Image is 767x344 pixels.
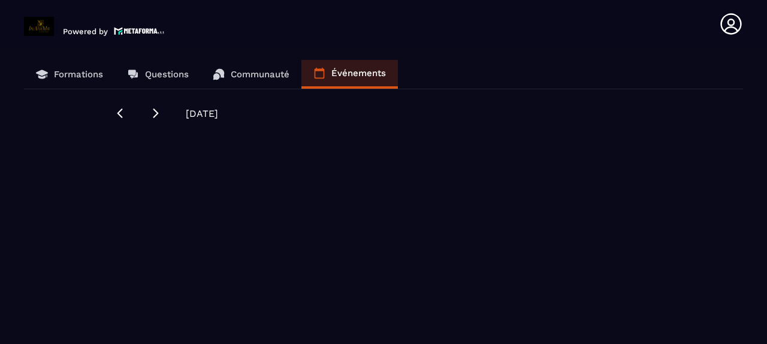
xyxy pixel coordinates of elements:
[331,68,386,79] p: Événements
[301,60,398,89] a: Événements
[114,26,164,36] img: logo
[63,27,108,36] p: Powered by
[231,69,289,80] p: Communauté
[24,60,115,89] a: Formations
[115,60,201,89] a: Questions
[24,17,54,36] img: logo-branding
[201,60,301,89] a: Communauté
[145,69,189,80] p: Questions
[186,108,218,119] span: [DATE]
[54,69,103,80] p: Formations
